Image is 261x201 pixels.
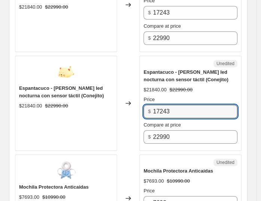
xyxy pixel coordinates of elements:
div: $21840.00 [19,3,42,11]
img: Mochila_sin_fondo_80x.png [55,159,77,181]
strike: $22990.00 [45,3,68,11]
div: $21840.00 [144,86,166,94]
span: Unedited [217,61,234,67]
span: $ [148,35,151,41]
img: 5_4fb1e702-aba9-434c-b0ee-0e3de165f6a4_80x.png [55,60,77,82]
strike: $10990.00 [42,194,65,201]
div: $7693.00 [19,194,39,201]
strike: $22990.00 [45,102,68,110]
span: Compare at price [144,122,181,128]
span: Mochila Protectora Anticaidas [19,184,89,190]
span: Unedited [217,159,234,165]
strike: $10990.00 [167,177,190,185]
span: $ [148,109,151,114]
div: $21840.00 [19,102,42,110]
span: Espantacuco - [PERSON_NAME] led nocturna con sensor táctil (Conejito) [144,69,228,82]
strike: $22990.00 [169,86,192,94]
span: Compare at price [144,23,181,29]
div: $7693.00 [144,177,164,185]
span: $ [148,10,151,15]
span: Price [144,97,155,102]
span: $ [148,134,151,140]
span: Price [144,188,155,194]
span: Mochila Protectora Anticaidas [144,168,213,174]
span: Espantacuco - [PERSON_NAME] led nocturna con sensor táctil (Conejito) [19,85,104,98]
